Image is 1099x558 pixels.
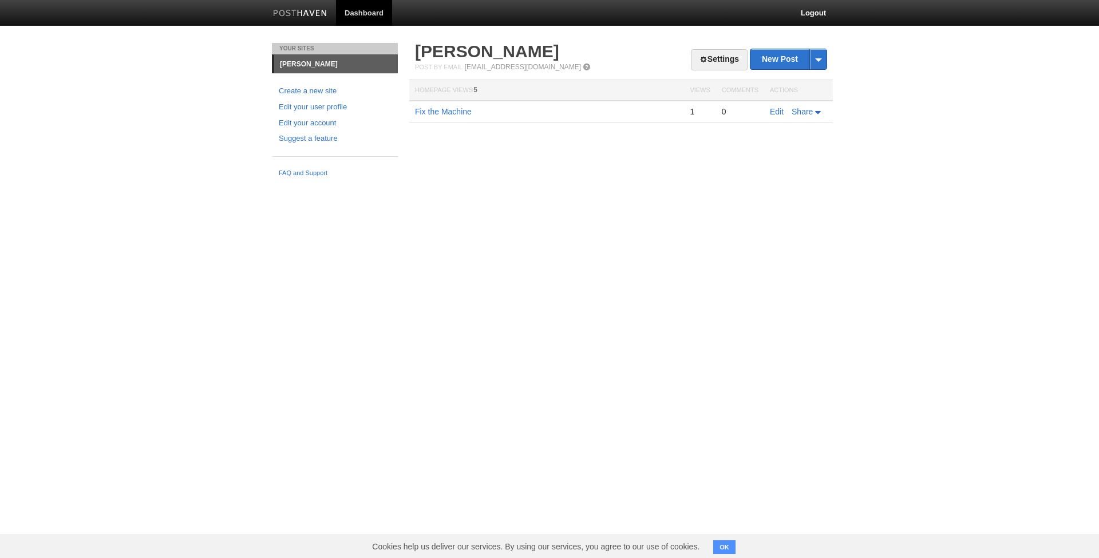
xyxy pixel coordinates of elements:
[716,80,764,101] th: Comments
[465,63,581,71] a: [EMAIL_ADDRESS][DOMAIN_NAME]
[273,10,327,18] img: Posthaven-bar
[279,85,391,97] a: Create a new site
[279,168,391,179] a: FAQ and Support
[713,540,736,554] button: OK
[792,107,813,116] span: Share
[272,43,398,54] li: Your Sites
[770,107,784,116] a: Edit
[274,55,398,73] a: [PERSON_NAME]
[279,101,391,113] a: Edit your user profile
[690,106,710,117] div: 1
[409,80,684,101] th: Homepage Views
[361,535,711,558] span: Cookies help us deliver our services. By using our services, you agree to our use of cookies.
[691,49,748,70] a: Settings
[415,42,559,61] a: [PERSON_NAME]
[279,133,391,145] a: Suggest a feature
[722,106,758,117] div: 0
[415,64,462,70] span: Post by Email
[684,80,715,101] th: Views
[750,49,827,69] a: New Post
[415,107,472,116] a: Fix the Machine
[473,86,477,94] span: 5
[279,117,391,129] a: Edit your account
[764,80,833,101] th: Actions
